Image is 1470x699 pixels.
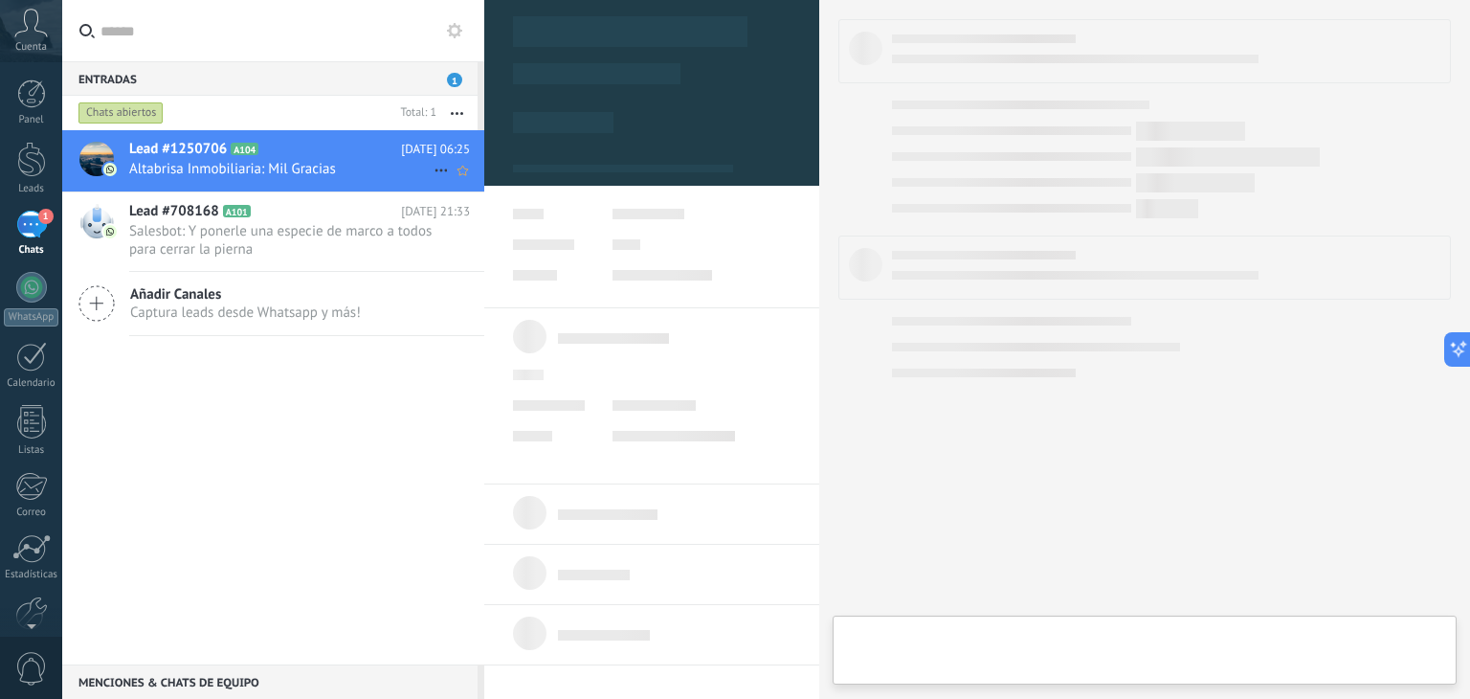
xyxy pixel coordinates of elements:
[78,101,164,124] div: Chats abiertos
[4,308,58,327] div: WhatsApp
[62,130,484,192] a: Lead #1250706 A104 [DATE] 06:25 Altabrisa Inmobiliaria: Mil Gracias
[129,140,227,159] span: Lead #1250706
[4,183,59,195] div: Leads
[130,304,361,322] span: Captura leads desde Whatsapp y más!
[436,96,478,130] button: Más
[62,665,478,699] div: Menciones & Chats de equipo
[4,244,59,257] div: Chats
[62,192,484,271] a: Lead #708168 A101 [DATE] 21:33 Salesbot: Y ponerle una especie de marco a todos para cerrar la pi...
[129,222,434,259] span: Salesbot: Y ponerle una especie de marco a todos para cerrar la pierna
[4,569,59,581] div: Estadísticas
[130,285,361,304] span: Añadir Canales
[447,73,462,87] span: 1
[38,209,54,224] span: 1
[231,143,258,155] span: A104
[401,140,470,159] span: [DATE] 06:25
[401,202,470,221] span: [DATE] 21:33
[103,225,117,238] img: com.amocrm.amocrmwa.svg
[4,114,59,126] div: Panel
[129,160,434,178] span: Altabrisa Inmobiliaria: Mil Gracias
[129,202,219,221] span: Lead #708168
[393,103,436,123] div: Total: 1
[4,507,59,519] div: Correo
[223,205,251,217] span: A101
[4,444,59,457] div: Listas
[4,377,59,390] div: Calendario
[15,41,47,54] span: Cuenta
[103,163,117,176] img: com.amocrm.amocrmwa.svg
[62,61,478,96] div: Entradas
